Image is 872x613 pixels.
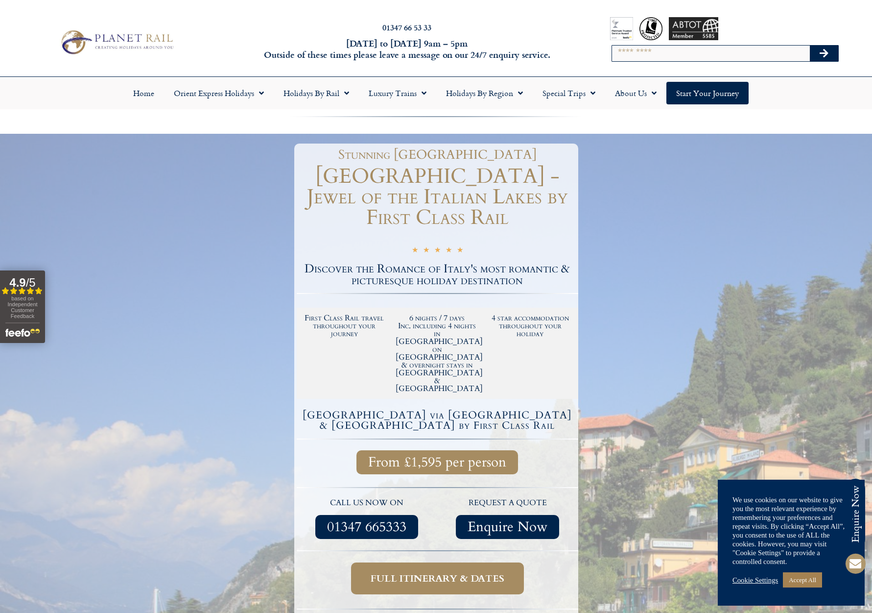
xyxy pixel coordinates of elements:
[412,244,463,257] div: 5/5
[412,245,418,257] i: ★
[783,572,822,588] a: Accept All
[396,314,479,392] h2: 6 nights / 7 days Inc. including 4 nights in [GEOGRAPHIC_DATA] on [GEOGRAPHIC_DATA] & overnight s...
[434,245,441,257] i: ★
[423,245,429,257] i: ★
[732,495,850,566] div: We use cookies on our website to give you the most relevant experience by remembering your prefer...
[456,515,559,539] a: Enquire Now
[436,82,533,104] a: Holidays by Region
[327,521,406,533] span: 01347 665333
[666,82,749,104] a: Start your Journey
[297,166,578,228] h1: [GEOGRAPHIC_DATA] - Jewel of the Italian Lakes by First Class Rail
[371,572,504,585] span: Full itinerary & dates
[446,245,452,257] i: ★
[359,82,436,104] a: Luxury Trains
[298,410,577,431] h4: [GEOGRAPHIC_DATA] via [GEOGRAPHIC_DATA] & [GEOGRAPHIC_DATA] by First Class Rail
[489,314,572,338] h2: 4 star accommodation throughout your holiday
[5,82,867,104] nav: Menu
[297,263,578,287] h2: Discover the Romance of Italy's most romantic & picturesque holiday destination
[368,456,506,468] span: From £1,595 per person
[303,314,386,338] h2: First Class Rail travel throughout your journey
[274,82,359,104] a: Holidays by Rail
[356,450,518,474] a: From £1,595 per person
[810,46,838,61] button: Search
[302,497,433,510] p: call us now on
[442,497,573,510] p: request a quote
[315,515,418,539] a: 01347 665333
[123,82,164,104] a: Home
[382,22,431,33] a: 01347 66 53 33
[457,245,463,257] i: ★
[164,82,274,104] a: Orient Express Holidays
[302,148,573,161] h1: Stunning [GEOGRAPHIC_DATA]
[533,82,605,104] a: Special Trips
[732,576,778,585] a: Cookie Settings
[468,521,547,533] span: Enquire Now
[235,38,579,61] h6: [DATE] to [DATE] 9am – 5pm Outside of these times please leave a message on our 24/7 enquiry serv...
[605,82,666,104] a: About Us
[56,27,176,57] img: Planet Rail Train Holidays Logo
[351,563,524,594] a: Full itinerary & dates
